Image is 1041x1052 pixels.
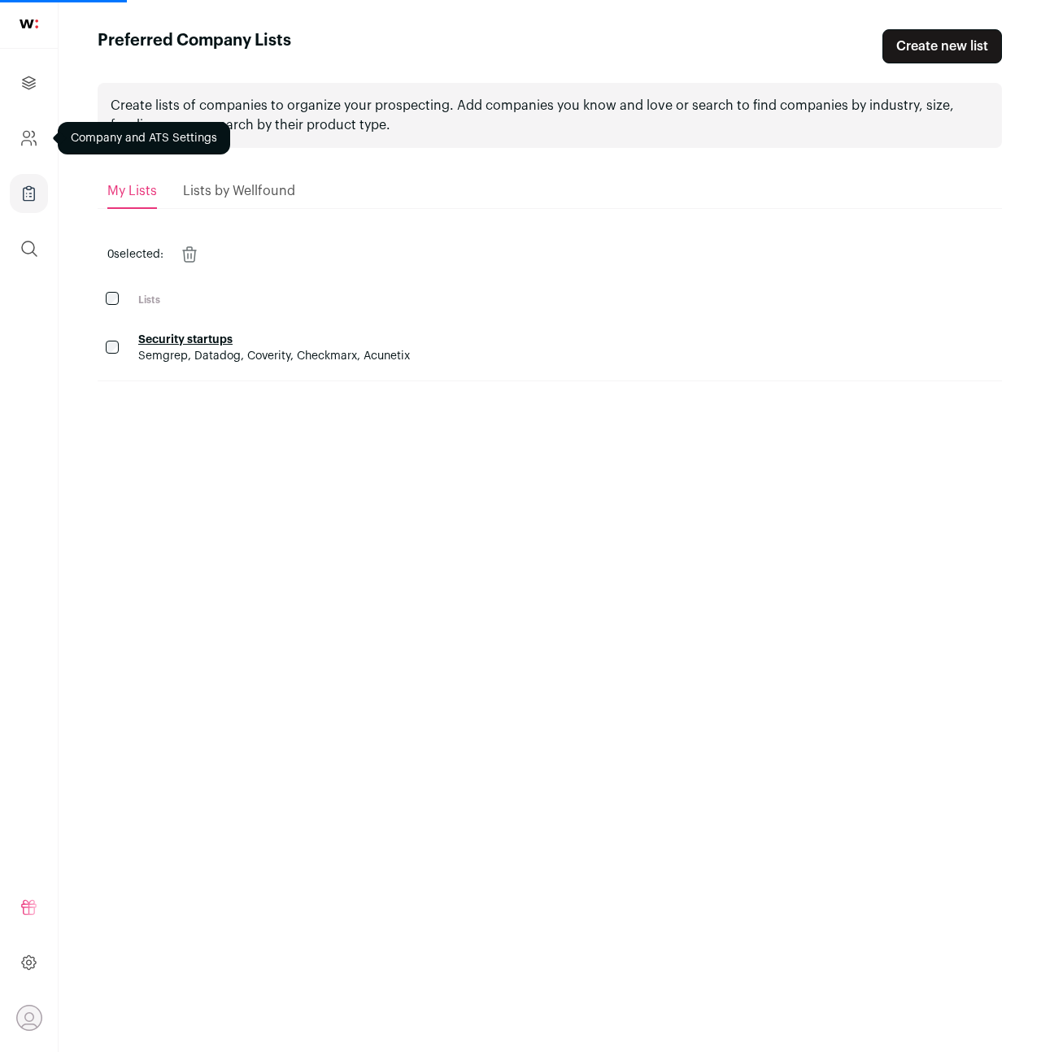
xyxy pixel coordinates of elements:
[138,350,410,362] span: Semgrep, Datadog, Coverity, Checkmarx, Acunetix
[183,175,295,207] a: Lists by Wellfound
[58,122,230,154] div: Company and ATS Settings
[107,185,157,198] span: My Lists
[130,284,1002,315] th: Lists
[10,174,48,213] a: Company Lists
[170,235,209,274] button: Remove
[16,1005,42,1031] button: Open dropdown
[98,29,291,63] h1: Preferred Company Lists
[183,185,295,198] span: Lists by Wellfound
[20,20,38,28] img: wellfound-shorthand-0d5821cbd27db2630d0214b213865d53afaa358527fdda9d0ea32b1df1b89c2c.svg
[10,119,48,158] a: Company and ATS Settings
[111,96,989,135] p: Create lists of companies to organize your prospecting. Add companies you know and love or search...
[138,334,233,346] a: Security startups
[882,29,1002,63] a: Create new list
[107,246,163,263] span: selected:
[107,249,114,260] span: 0
[10,63,48,102] a: Projects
